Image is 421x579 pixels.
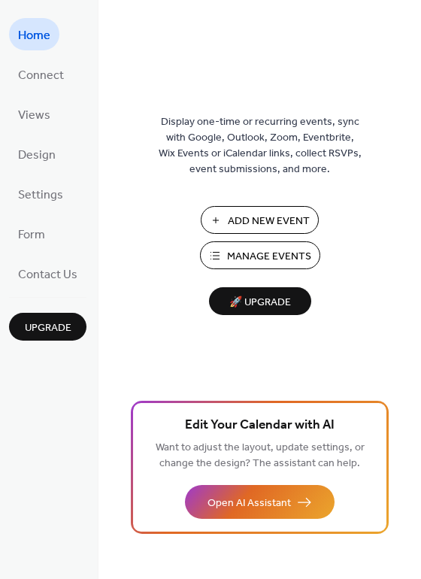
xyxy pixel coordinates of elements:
[18,183,63,207] span: Settings
[9,217,54,250] a: Form
[9,257,86,289] a: Contact Us
[185,415,335,436] span: Edit Your Calendar with AI
[201,206,319,234] button: Add New Event
[9,98,59,130] a: Views
[9,313,86,341] button: Upgrade
[227,249,311,265] span: Manage Events
[228,214,310,229] span: Add New Event
[207,496,291,511] span: Open AI Assistant
[218,293,302,313] span: 🚀 Upgrade
[185,485,335,519] button: Open AI Assistant
[9,58,73,90] a: Connect
[18,104,50,127] span: Views
[156,438,365,474] span: Want to adjust the layout, update settings, or change the design? The assistant can help.
[159,114,362,177] span: Display one-time or recurring events, sync with Google, Outlook, Zoom, Eventbrite, Wix Events or ...
[18,144,56,167] span: Design
[18,24,50,47] span: Home
[200,241,320,269] button: Manage Events
[209,287,311,315] button: 🚀 Upgrade
[18,263,77,286] span: Contact Us
[25,320,71,336] span: Upgrade
[9,177,72,210] a: Settings
[9,18,59,50] a: Home
[18,64,64,87] span: Connect
[18,223,45,247] span: Form
[9,138,65,170] a: Design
